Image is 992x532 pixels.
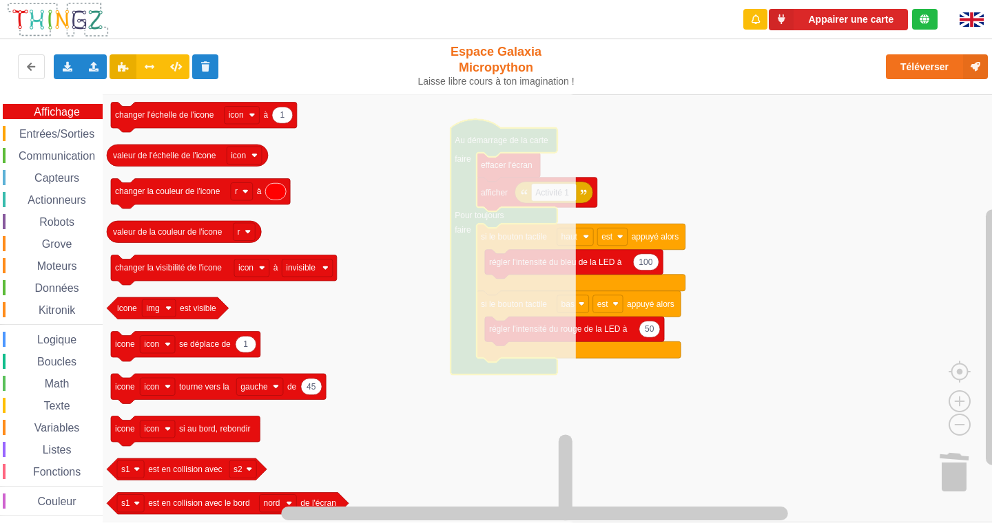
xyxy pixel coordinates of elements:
div: Espace Galaxia Micropython [412,44,581,87]
text: est en collision avec le bord [148,498,249,508]
text: est en collision avec [148,465,222,474]
text: 50 [645,324,654,334]
text: r [237,227,240,237]
text: s1 [121,465,130,474]
button: Téléverser [886,54,988,79]
text: est [601,232,613,242]
text: à [257,187,262,196]
text: de [287,382,297,392]
span: Grove [40,238,74,250]
text: icone [115,424,135,434]
text: icone [115,339,135,349]
text: à [273,263,278,273]
text: changer l'échelle de l'icone [115,110,214,120]
text: si au bord, rebondir [179,424,250,434]
text: changer la couleur de l'icone [115,187,220,196]
text: icon [238,263,254,273]
div: Tu es connecté au serveur de création de Thingz [912,9,938,30]
text: valeur de la couleur de l'icone [113,227,223,237]
text: à [263,110,268,120]
span: Fonctions [31,466,83,478]
text: est [597,299,609,309]
span: Affichage [32,106,81,118]
text: icone [115,382,135,392]
text: 1 [243,339,248,349]
text: gauche [240,382,268,392]
div: Laisse libre cours à ton imagination ! [412,76,581,87]
text: appuyé alors [632,232,679,242]
text: 45 [307,382,316,392]
text: changer la visibilité de l'icone [115,263,222,273]
text: valeur de l'échelle de l'icone [113,151,216,160]
text: appuyé alors [627,299,674,309]
text: icon [144,424,159,434]
span: Capteurs [32,172,81,184]
text: r [235,187,238,196]
text: icon [231,151,246,160]
span: Communication [17,150,97,162]
span: Logique [35,334,79,345]
span: Kitronik [37,304,77,316]
text: tourne vers la [179,382,229,392]
text: nord [263,498,280,508]
span: Texte [41,400,72,412]
span: Entrées/Sorties [17,128,96,140]
span: Math [43,378,72,390]
text: img [146,304,159,313]
button: Appairer une carte [769,9,908,30]
span: Données [33,282,81,294]
span: Actionneurs [25,194,88,206]
text: icon [144,382,159,392]
span: Listes [41,444,74,456]
text: se déplace de [179,339,231,349]
text: icon [144,339,159,349]
span: Robots [37,216,76,228]
text: invisible [286,263,316,273]
text: s1 [121,498,130,508]
text: icone [117,304,137,313]
text: est visible [180,304,216,313]
text: s2 [234,465,242,474]
text: de l'écran [300,498,336,508]
text: icon [229,110,244,120]
img: gb.png [960,12,984,27]
text: 100 [639,257,652,267]
span: Boucles [35,356,79,368]
span: Variables [32,422,82,434]
span: Moteurs [35,260,79,272]
span: Couleur [36,496,79,507]
text: 1 [280,110,285,120]
img: thingz_logo.png [6,1,110,38]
